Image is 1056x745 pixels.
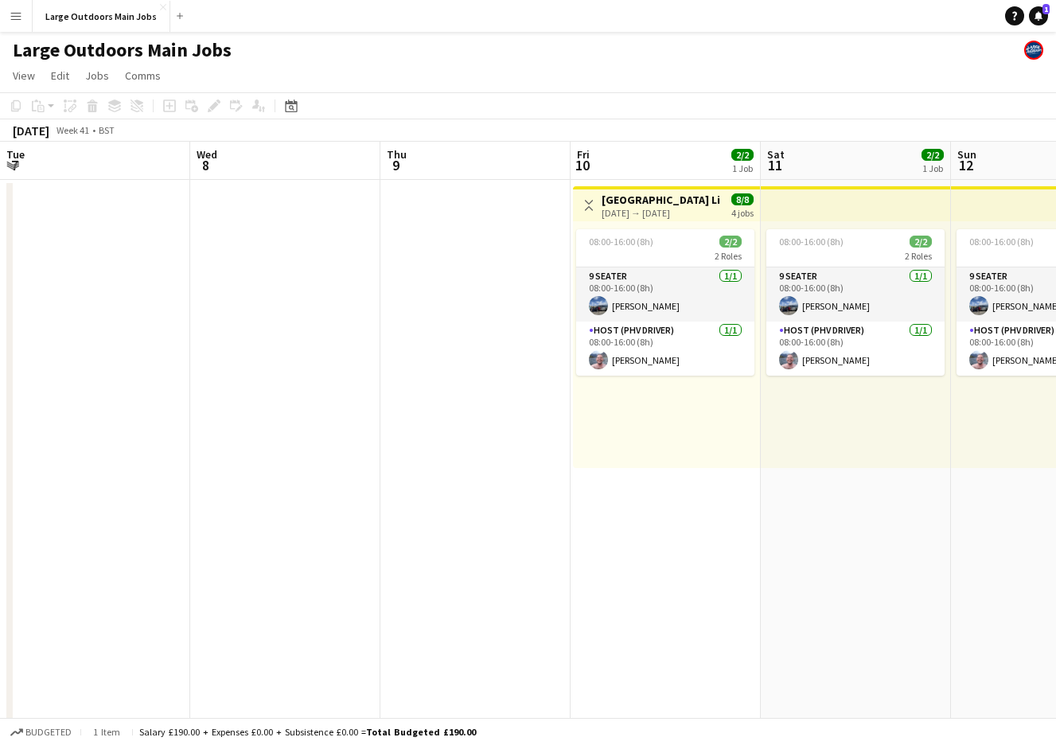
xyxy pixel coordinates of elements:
span: Budgeted [25,727,72,738]
app-job-card: 08:00-16:00 (8h)2/22 Roles9 Seater1/108:00-16:00 (8h)[PERSON_NAME]Host (PHV Driver)1/108:00-16:00... [766,229,945,376]
span: View [13,68,35,83]
span: 8/8 [731,193,754,205]
span: 9 [384,156,407,174]
span: Sun [957,147,976,162]
span: Fri [577,147,590,162]
span: 11 [765,156,785,174]
span: 08:00-16:00 (8h) [779,236,844,248]
div: BST [99,124,115,136]
div: 4 jobs [731,205,754,219]
div: Salary £190.00 + Expenses £0.00 + Subsistence £0.00 = [139,726,476,738]
a: View [6,65,41,86]
h3: [GEOGRAPHIC_DATA] Lighthouse Experience [602,193,720,207]
button: Large Outdoors Main Jobs [33,1,170,32]
span: 08:00-16:00 (8h) [969,236,1034,248]
app-card-role: Host (PHV Driver)1/108:00-16:00 (8h)[PERSON_NAME] [766,322,945,376]
span: Tue [6,147,25,162]
span: Total Budgeted £190.00 [366,726,476,738]
app-user-avatar: Large Outdoors Office [1024,41,1043,60]
div: 1 Job [922,162,943,174]
app-card-role: Host (PHV Driver)1/108:00-16:00 (8h)[PERSON_NAME] [576,322,754,376]
span: 1 item [88,726,126,738]
a: Edit [45,65,76,86]
a: Jobs [79,65,115,86]
span: 12 [955,156,976,174]
span: Week 41 [53,124,92,136]
app-job-card: 08:00-16:00 (8h)2/22 Roles9 Seater1/108:00-16:00 (8h)[PERSON_NAME]Host (PHV Driver)1/108:00-16:00... [576,229,754,376]
span: Sat [767,147,785,162]
span: 2/2 [731,149,754,161]
div: [DATE] → [DATE] [602,207,720,219]
h1: Large Outdoors Main Jobs [13,38,232,62]
span: 2 Roles [715,250,742,262]
span: 2 Roles [905,250,932,262]
div: [DATE] [13,123,49,138]
app-card-role: 9 Seater1/108:00-16:00 (8h)[PERSON_NAME] [766,267,945,322]
span: 2/2 [910,236,932,248]
span: 08:00-16:00 (8h) [589,236,653,248]
span: Comms [125,68,161,83]
span: Jobs [85,68,109,83]
span: Wed [197,147,217,162]
span: Thu [387,147,407,162]
div: 1 Job [732,162,753,174]
span: 8 [194,156,217,174]
button: Budgeted [8,724,74,741]
a: 1 [1029,6,1048,25]
span: Edit [51,68,69,83]
span: 1 [1042,4,1050,14]
span: 10 [575,156,590,174]
span: 2/2 [719,236,742,248]
span: 2/2 [922,149,944,161]
span: 7 [4,156,25,174]
app-card-role: 9 Seater1/108:00-16:00 (8h)[PERSON_NAME] [576,267,754,322]
a: Comms [119,65,167,86]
